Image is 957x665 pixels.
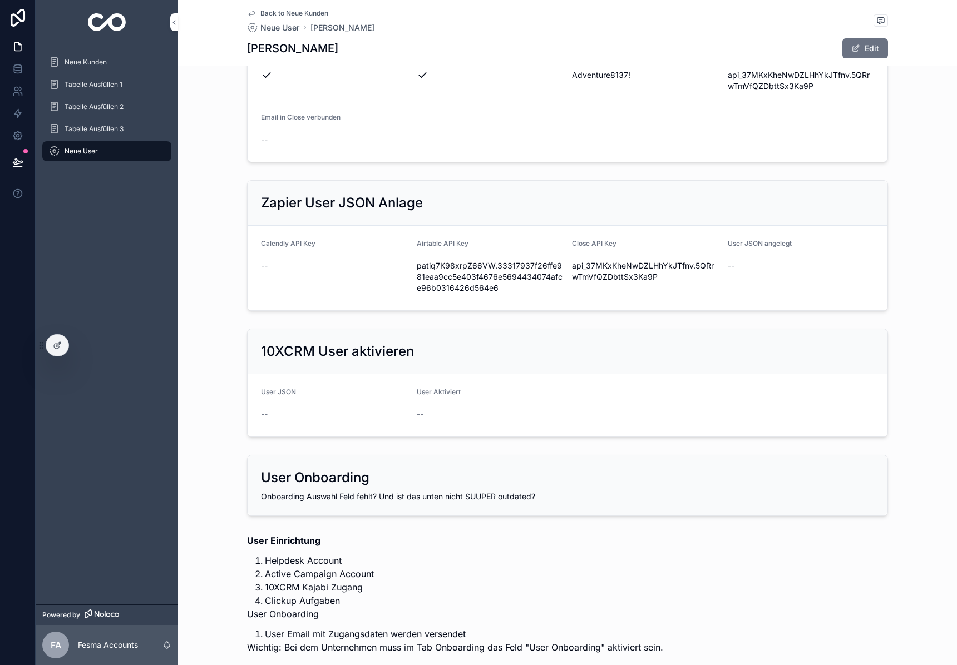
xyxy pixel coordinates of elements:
span: User JSON [261,388,296,396]
a: Neue User [247,22,299,33]
span: Tabelle Ausfüllen 2 [65,102,124,111]
a: Tabelle Ausfüllen 3 [42,119,171,139]
span: Adventure8137! [572,70,719,81]
span: api_37MKxKheNwDZLHhYkJTfnv.5QRrwTmVfQZDbttSx3Ka9P [728,70,875,92]
h2: Zapier User JSON Anlage [261,194,423,212]
li: User Email mit Zugangsdaten werden versendet [265,627,888,641]
span: Powered by [42,611,80,619]
a: Powered by [36,604,178,625]
span: Airtable API Key [417,239,468,247]
a: Back to Neue Kunden [247,9,328,18]
span: patiq7K98xrpZ66VW.33317937f26ffe981eaa9cc5e403f4676e5694434074afce96b0316426d564e6 [417,260,564,294]
span: -- [261,134,268,145]
span: User Aktiviert [417,388,461,396]
li: Clickup Aufgaben [265,594,888,607]
a: Tabelle Ausfüllen 2 [42,97,171,117]
a: Tabelle Ausfüllen 1 [42,75,171,95]
span: -- [261,409,268,420]
button: Edit [842,38,888,58]
span: Neue Kunden [65,58,107,67]
span: Calendly API Key [261,239,315,247]
li: Active Campaign Account [265,567,888,580]
h2: User Onboarding [261,469,369,487]
span: Neue User [260,22,299,33]
div: scrollable content [36,44,178,176]
span: Tabelle Ausfüllen 1 [65,80,122,89]
p: Fesma Accounts [78,639,138,651]
span: FA [51,638,61,652]
span: -- [261,260,268,271]
p: User Onboarding [247,607,888,621]
span: Neue User [65,147,98,156]
span: Tabelle Ausfüllen 3 [65,125,124,133]
h2: 10XCRM User aktivieren [261,343,414,360]
span: Email in Close verbunden [261,113,341,121]
p: Wichtig: Bei dem Unternehmen muss im Tab Onboarding das Feld "User Onboarding" aktiviert sein. [247,641,888,654]
li: 10XCRM Kajabi Zugang [265,580,888,594]
img: App logo [88,13,126,31]
a: Neue User [42,141,171,161]
h1: [PERSON_NAME] [247,41,338,56]
span: User JSON angelegt [728,239,792,247]
strong: User Einrichtung [247,535,320,546]
a: Neue Kunden [42,52,171,72]
span: -- [728,260,734,271]
a: [PERSON_NAME] [310,22,374,33]
span: api_37MKxKheNwDZLHhYkJTfnv.5QRrwTmVfQZDbttSx3Ka9P [572,260,719,282]
span: -- [417,409,423,420]
span: Onboarding Auswahl Feld fehlt? Und ist das unten nicht SUUPER outdated? [261,492,535,501]
span: Back to Neue Kunden [260,9,328,18]
span: Close API Key [572,239,616,247]
li: Helpdesk Account [265,554,888,567]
